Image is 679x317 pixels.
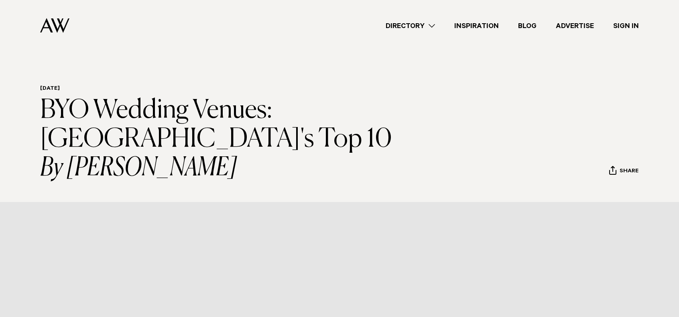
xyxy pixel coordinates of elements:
[609,166,639,178] button: Share
[40,18,69,33] img: Auckland Weddings Logo
[620,168,638,176] span: Share
[40,96,411,183] h1: BYO Wedding Venues: [GEOGRAPHIC_DATA]'s Top 10
[546,20,604,31] a: Advertise
[40,85,411,93] h6: [DATE]
[376,20,445,31] a: Directory
[604,20,649,31] a: Sign In
[445,20,508,31] a: Inspiration
[508,20,546,31] a: Blog
[40,154,411,183] i: By [PERSON_NAME]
